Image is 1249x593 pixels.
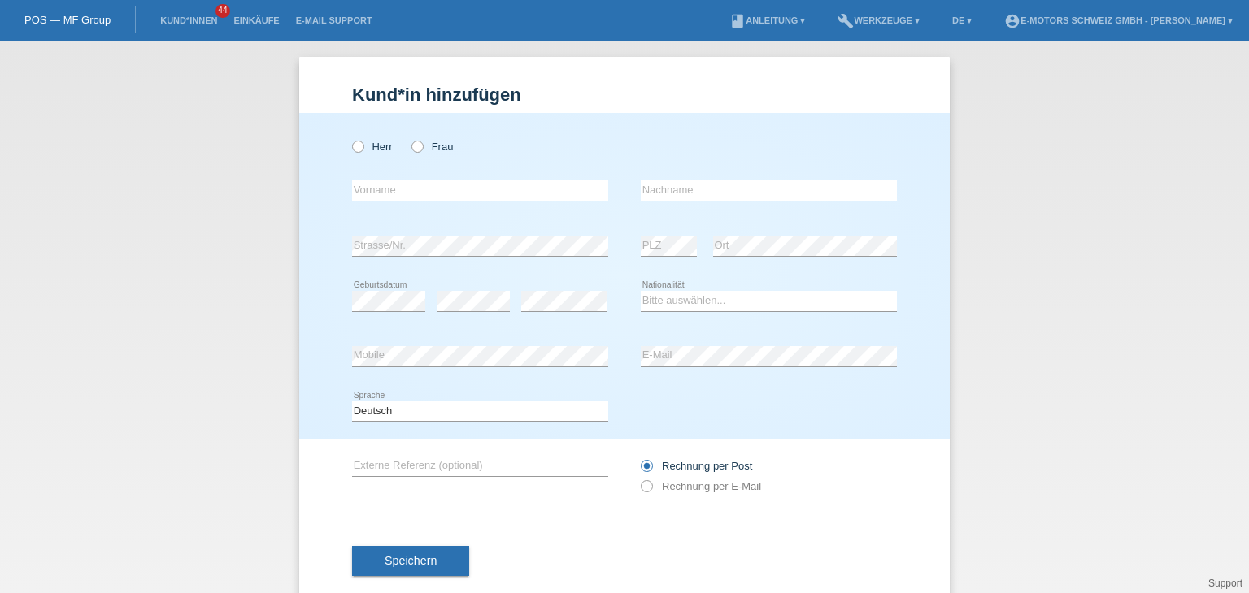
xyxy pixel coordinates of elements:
label: Frau [411,141,453,153]
a: Einkäufe [225,15,287,25]
label: Rechnung per Post [641,460,752,472]
h1: Kund*in hinzufügen [352,84,897,105]
a: bookAnleitung ▾ [721,15,813,25]
span: 44 [215,4,230,18]
input: Rechnung per Post [641,460,651,480]
input: Herr [352,141,363,151]
span: Speichern [385,554,437,567]
a: Support [1208,578,1242,589]
i: account_circle [1004,13,1021,29]
input: Frau [411,141,422,151]
a: Kund*innen [152,15,225,25]
input: Rechnung per E-Mail [641,480,651,500]
i: build [838,13,854,29]
a: POS — MF Group [24,14,111,26]
i: book [729,13,746,29]
label: Herr [352,141,393,153]
label: Rechnung per E-Mail [641,480,761,492]
a: DE ▾ [944,15,980,25]
a: account_circleE-Motors Schweiz GmbH - [PERSON_NAME] ▾ [996,15,1241,25]
button: Speichern [352,546,469,577]
a: E-Mail Support [288,15,381,25]
a: buildWerkzeuge ▾ [829,15,928,25]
